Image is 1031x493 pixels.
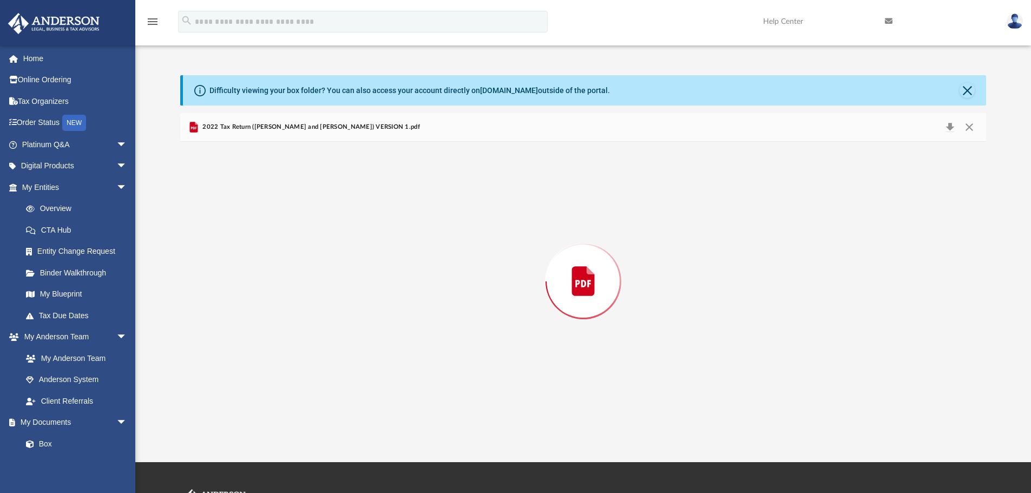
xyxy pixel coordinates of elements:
a: Anderson System [15,369,138,391]
i: menu [146,15,159,28]
a: Digital Productsarrow_drop_down [8,155,143,177]
a: Box [15,433,133,455]
a: Order StatusNEW [8,112,143,134]
a: [DOMAIN_NAME] [480,86,538,95]
a: Overview [15,198,143,220]
a: My Anderson Team [15,347,133,369]
span: arrow_drop_down [116,176,138,199]
div: Preview [180,113,987,421]
div: NEW [62,115,86,131]
a: My Anderson Teamarrow_drop_down [8,326,138,348]
a: My Blueprint [15,284,138,305]
a: My Documentsarrow_drop_down [8,412,138,433]
a: CTA Hub [15,219,143,241]
span: 2022 Tax Return ([PERSON_NAME] and [PERSON_NAME]) VERSION 1.pdf [200,122,420,132]
a: Home [8,48,143,69]
a: Binder Walkthrough [15,262,143,284]
button: Download [940,120,960,135]
div: Difficulty viewing your box folder? You can also access your account directly on outside of the p... [209,85,610,96]
a: Platinum Q&Aarrow_drop_down [8,134,143,155]
span: arrow_drop_down [116,155,138,178]
img: Anderson Advisors Platinum Portal [5,13,103,34]
a: My Entitiesarrow_drop_down [8,176,143,198]
img: User Pic [1007,14,1023,29]
a: Entity Change Request [15,241,143,262]
a: Tax Organizers [8,90,143,112]
a: Tax Due Dates [15,305,143,326]
a: Online Ordering [8,69,143,91]
button: Close [960,120,979,135]
i: search [181,15,193,27]
span: arrow_drop_down [116,134,138,156]
a: Meeting Minutes [15,455,138,476]
span: arrow_drop_down [116,412,138,434]
span: arrow_drop_down [116,326,138,349]
a: Client Referrals [15,390,138,412]
button: Close [960,83,975,98]
a: menu [146,21,159,28]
